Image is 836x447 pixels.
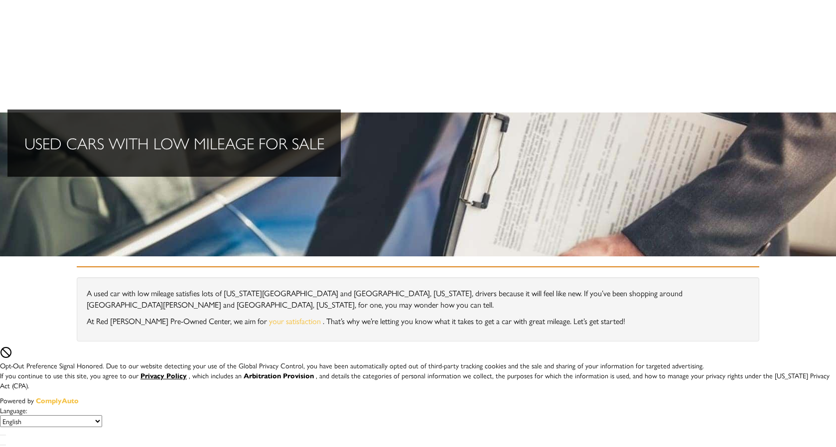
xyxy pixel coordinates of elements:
h2: Used Cars With Low Mileage for Sale [22,134,326,152]
strong: Arbitration Provision [244,370,314,380]
a: ComplyAuto [36,395,79,405]
a: your satisfaction [269,315,321,327]
u: Privacy Policy [140,370,187,380]
p: At Red [PERSON_NAME] Pre-Owned Center, we aim for . That’s why we’re letting you know what it tak... [87,315,749,327]
p: A used car with low mileage satisfies lots of [US_STATE][GEOGRAPHIC_DATA] and [GEOGRAPHIC_DATA], ... [87,287,749,310]
a: Privacy Policy [140,370,189,380]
